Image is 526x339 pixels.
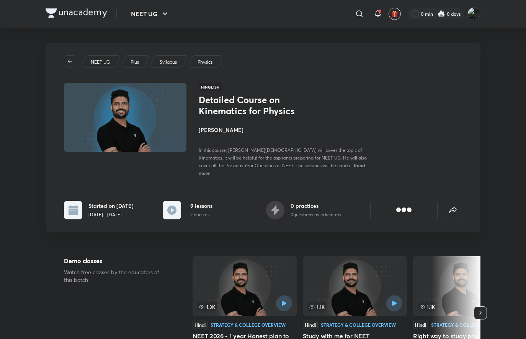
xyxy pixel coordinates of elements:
[431,323,506,327] div: Strategy & College Overview
[46,8,107,18] img: Company Logo
[391,10,398,17] img: avatar
[199,83,222,91] span: Hinglish
[418,302,436,311] span: 1.1K
[196,59,214,66] a: Physics
[160,59,177,66] p: Syllabus
[389,8,401,20] button: avatar
[158,59,178,66] a: Syllabus
[126,6,174,21] button: NEET UG
[199,147,367,168] span: In this course, [PERSON_NAME][DEMOGRAPHIC_DATA] will cover the topic of Kinematics. It will be he...
[131,59,139,66] p: Plus
[199,126,370,134] h4: [PERSON_NAME]
[444,201,462,219] button: false
[467,7,480,20] img: Stuti Singh
[88,202,134,210] h6: Started on [DATE]
[413,321,428,329] div: Hindi
[190,202,212,210] h6: 9 lessons
[198,59,212,66] p: Physics
[63,82,188,153] img: Thumbnail
[90,59,111,66] a: NEET UG
[64,256,168,265] h5: Demo classes
[199,94,324,117] h1: Detailed Course on Kinematics for Physics
[370,201,438,219] button: [object Object]
[303,321,318,329] div: Hindi
[307,302,326,311] span: 1.1K
[88,211,134,218] p: [DATE] - [DATE]
[438,10,445,18] img: streak
[91,59,110,66] p: NEET UG
[190,211,212,218] p: 2 quizzes
[211,323,286,327] div: Strategy & College Overview
[291,211,341,218] p: 0 questions by educators
[197,302,217,311] span: 1.3K
[129,59,140,66] a: Plus
[291,202,341,210] h6: 0 practices
[321,323,396,327] div: Strategy & College Overview
[199,162,365,176] span: Read more
[46,8,107,20] a: Company Logo
[193,321,207,329] div: Hindi
[64,268,168,284] p: Watch free classes by the educators of this batch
